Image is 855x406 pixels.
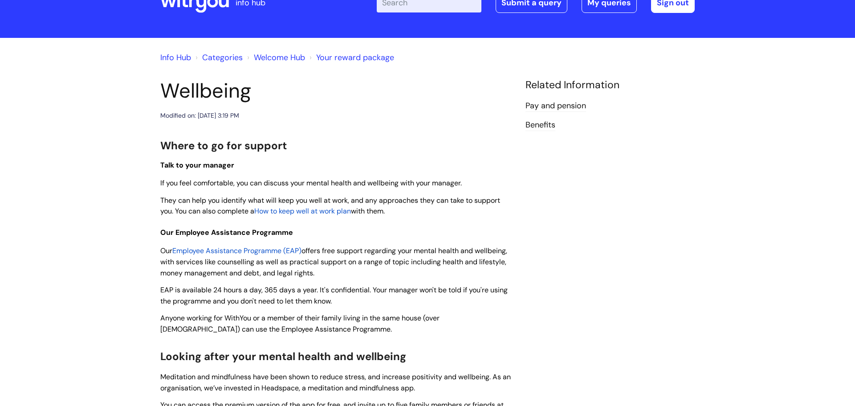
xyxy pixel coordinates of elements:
[254,206,351,216] a: How to keep well at work plan
[160,178,462,188] span: If you feel comfortable, you can discuss your mental health and wellbeing with your manager.
[193,50,243,65] li: Solution home
[172,246,301,255] a: Employee Assistance Programme (EAP)
[525,79,695,91] h4: Related Information
[525,100,586,112] a: Pay and pension
[316,52,394,63] a: Your reward package
[160,139,287,152] span: Where to go for support
[160,246,507,278] span: offers free support regarding your mental health and wellbeing, with services like counselling as...
[160,79,512,103] h1: Wellbeing
[160,372,511,393] span: Meditation and mindfulness have been shown to reduce stress, and increase positivity and wellbein...
[160,285,508,306] span: EAP is available 24 hours a day, 365 days a year. It's confidential. Your manager won't be told i...
[202,52,243,63] a: Categories
[254,52,305,63] a: Welcome Hub
[525,119,555,131] a: Benefits
[307,50,394,65] li: Your reward package
[160,349,406,363] span: Looking after your mental health and wellbeing
[245,50,305,65] li: Welcome Hub
[160,246,172,255] span: Our
[160,160,234,170] span: Talk to your manager
[160,313,440,334] span: Anyone working for WithYou or a member of their family living in the same house (over [DEMOGRAPHI...
[160,52,191,63] a: Info Hub
[160,228,293,237] span: Our Employee Assistance Programme
[160,110,239,121] div: Modified on: [DATE] 3:19 PM
[160,196,500,216] span: They can help you identify what will keep you well at work, and any approaches they can take to s...
[351,206,385,216] span: with them.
